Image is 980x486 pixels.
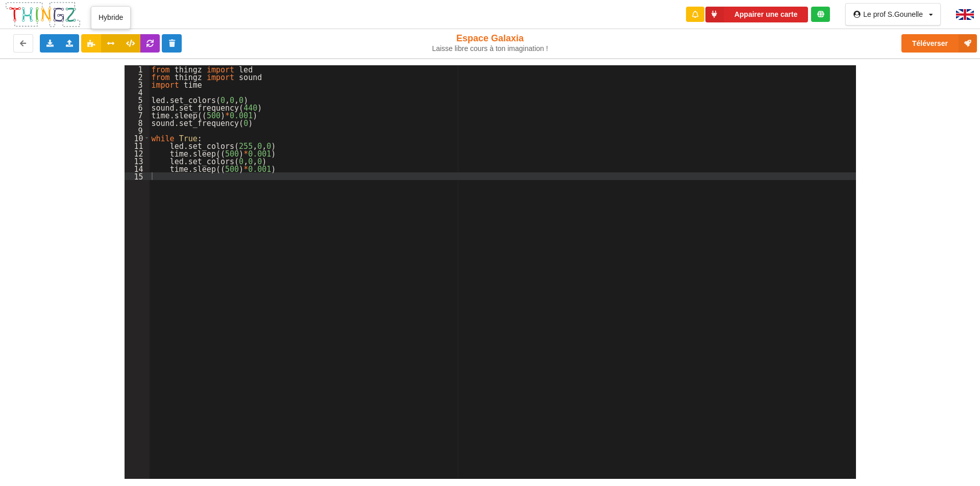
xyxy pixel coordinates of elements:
div: 10 [125,134,150,142]
button: Appairer une carte [705,7,808,22]
div: 11 [125,142,150,149]
img: gb.png [956,9,974,20]
div: 15 [125,172,150,180]
div: 4 [125,88,150,96]
div: Laisse libre cours à ton imagination ! [405,44,576,53]
div: Hybride [91,6,131,29]
div: 6 [125,104,150,111]
div: 12 [125,149,150,157]
div: 2 [125,73,150,81]
img: thingz_logo.png [5,1,81,28]
div: 13 [125,157,150,165]
div: 3 [125,81,150,88]
div: 5 [125,96,150,104]
div: 14 [125,165,150,172]
div: 7 [125,111,150,119]
div: Espace Galaxia [405,33,576,53]
div: 1 [125,65,150,73]
div: 8 [125,119,150,126]
div: Tu es connecté au serveur de création de Thingz [811,7,830,22]
button: Téléverser [901,34,977,53]
div: Le prof S.Gounelle [863,11,923,18]
div: 9 [125,126,150,134]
